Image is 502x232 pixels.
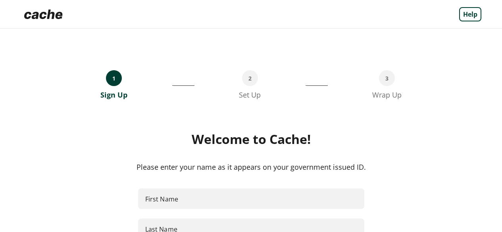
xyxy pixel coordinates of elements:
[459,7,481,21] a: Help
[242,70,258,86] div: 2
[379,70,395,86] div: 3
[239,90,261,100] div: Set Up
[100,90,127,100] div: Sign Up
[21,6,66,22] img: Logo
[306,70,328,100] div: ___________________________________
[172,70,194,100] div: __________________________________
[21,131,481,147] div: Welcome to Cache!
[21,161,481,173] div: Please enter your name as it appears on your government issued ID.
[372,90,402,100] div: Wrap Up
[106,70,122,86] div: 1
